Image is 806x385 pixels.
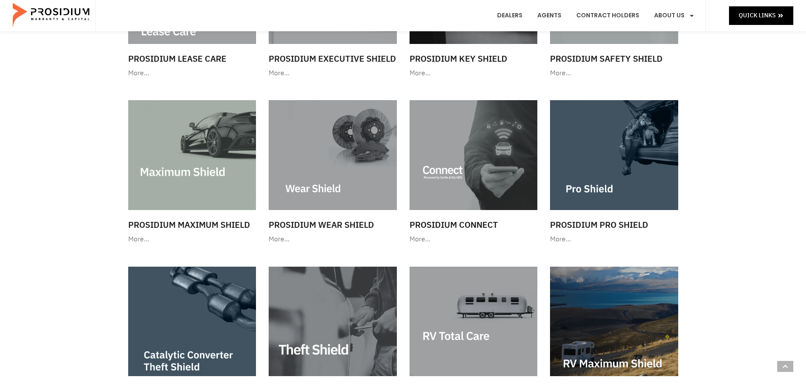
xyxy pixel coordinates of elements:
div: More… [550,67,678,79]
div: More… [410,233,538,246]
h3: Prosidium Connect [410,218,538,231]
div: More… [550,233,678,246]
h3: Prosidium Executive Shield [269,52,397,65]
h3: Prosidium Pro Shield [550,218,678,231]
h3: Prosidium Lease Care [128,52,256,65]
h3: Prosidium Safety Shield [550,52,678,65]
h3: Prosidium Maximum Shield [128,218,256,231]
div: More… [128,233,256,246]
a: Prosidium Pro Shield More… [546,96,682,249]
div: More… [410,67,538,79]
div: More… [269,233,397,246]
div: More… [269,67,397,79]
h3: Prosidium Key Shield [410,52,538,65]
a: Prosidium Connect More… [405,96,542,249]
a: Prosidium Maximum Shield More… [124,96,261,249]
a: Prosidium Wear Shield More… [264,96,401,249]
h3: Prosidium Wear Shield [269,218,397,231]
a: Quick Links [729,6,793,25]
span: Quick Links [739,10,776,21]
div: More… [128,67,256,79]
